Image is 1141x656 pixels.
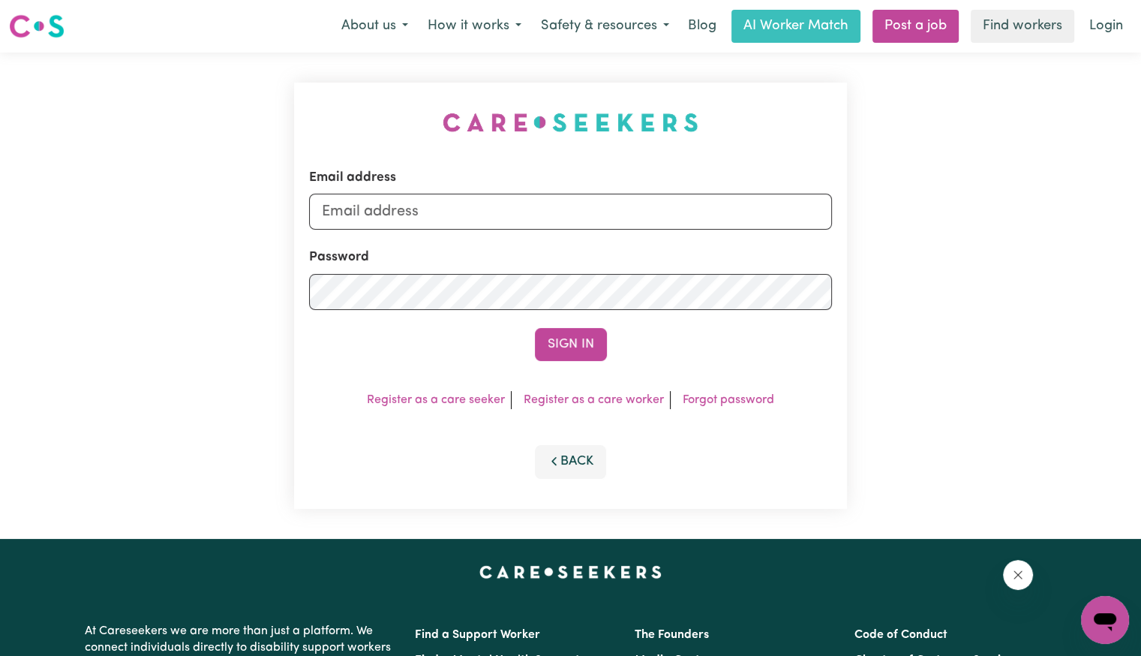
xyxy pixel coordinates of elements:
a: Register as a care seeker [367,394,505,406]
a: Login [1080,10,1132,43]
a: Find workers [971,10,1074,43]
a: The Founders [635,629,709,641]
a: AI Worker Match [731,10,860,43]
button: How it works [418,11,531,42]
a: Register as a care worker [524,394,664,406]
button: Back [535,445,607,478]
span: Need any help? [9,11,91,23]
iframe: Close message [1003,560,1033,590]
a: Blog [679,10,725,43]
a: Code of Conduct [854,629,947,641]
input: Email address [309,194,832,230]
button: Sign In [535,328,607,361]
img: Careseekers logo [9,13,65,40]
a: Forgot password [683,394,774,406]
iframe: Button to launch messaging window [1081,596,1129,644]
label: Email address [309,168,396,188]
a: Post a job [872,10,959,43]
a: Find a Support Worker [415,629,540,641]
a: Careseekers logo [9,9,65,44]
button: Safety & resources [531,11,679,42]
a: Careseekers home page [479,566,662,578]
button: About us [332,11,418,42]
label: Password [309,248,369,267]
